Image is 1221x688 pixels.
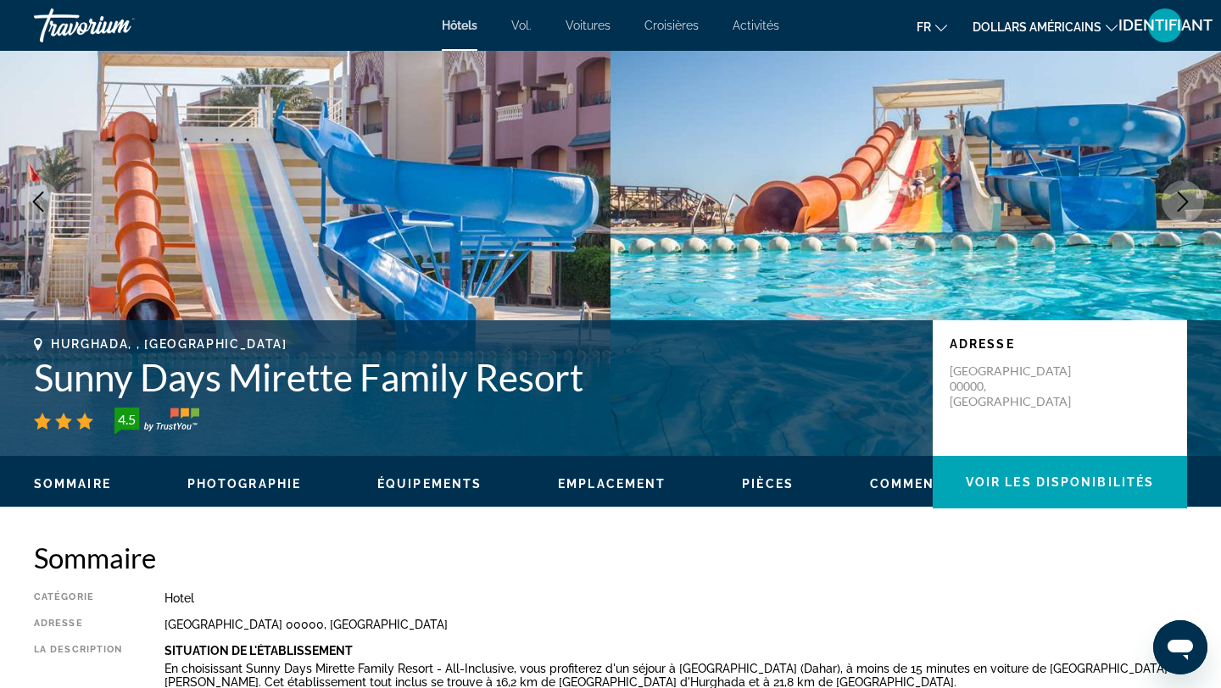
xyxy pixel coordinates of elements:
[1162,180,1204,223] button: Next image
[742,476,794,491] button: Pièces
[733,19,779,32] a: Activités
[34,476,111,491] button: Sommaire
[1118,16,1213,34] font: IDENTIFIANT
[973,20,1101,34] font: dollars américains
[558,476,666,491] button: Emplacement
[566,19,610,32] a: Voitures
[950,337,1170,351] p: Adresse
[742,477,794,491] span: Pièces
[34,541,1187,574] h2: Sommaire
[917,20,931,34] font: fr
[644,19,699,32] a: Croisières
[164,618,1187,631] div: [GEOGRAPHIC_DATA] 00000, [GEOGRAPHIC_DATA]
[34,591,122,605] div: Catégorie
[187,476,301,491] button: Photographie
[51,337,287,351] span: Hurghada, , [GEOGRAPHIC_DATA]
[870,477,985,491] span: Commentaires
[34,618,122,631] div: Adresse
[34,355,916,399] h1: Sunny Days Mirette Family Resort
[187,477,301,491] span: Photographie
[973,14,1118,39] button: Changer de devise
[164,644,353,657] b: Situation De L'établissement
[377,476,482,491] button: Équipements
[377,477,482,491] span: Équipements
[114,408,199,435] img: trustyou-badge-hor.svg
[1153,620,1207,674] iframe: Bouton de lancement de la fenêtre de messagerie
[870,476,985,491] button: Commentaires
[511,19,532,32] a: Vol.
[950,363,1085,409] p: [GEOGRAPHIC_DATA] 00000, [GEOGRAPHIC_DATA]
[17,180,59,223] button: Previous image
[442,19,477,32] a: Hôtels
[558,477,666,491] span: Emplacement
[109,409,143,430] div: 4.5
[917,14,947,39] button: Changer de langue
[34,3,203,47] a: Travorium
[933,456,1187,508] button: Voir les disponibilités
[1143,8,1187,43] button: Menu utilisateur
[164,591,1187,605] div: Hotel
[966,475,1154,489] span: Voir les disponibilités
[34,477,111,491] span: Sommaire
